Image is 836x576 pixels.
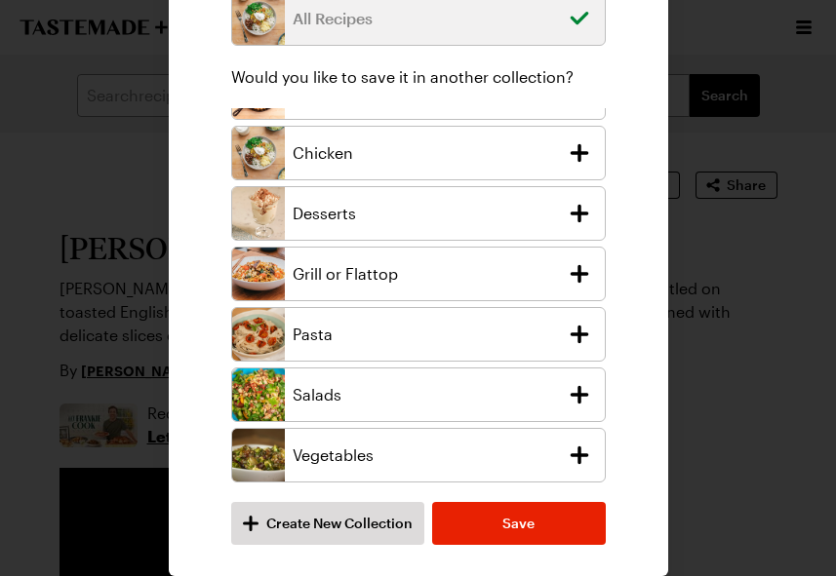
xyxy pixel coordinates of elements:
[231,502,424,545] button: Create New Collection
[432,502,606,545] button: Save
[266,514,413,533] span: Create New Collection
[502,514,535,533] span: Save
[231,428,606,482] button: add recipe to Vegetables collection
[293,7,558,30] p: All Recipes
[293,443,558,467] p: Vegetables
[231,367,606,422] button: add recipe to Salads collection
[231,186,606,241] button: add recipe to Desserts collection
[231,65,606,89] p: Would you like to save it in another collection?
[293,383,558,406] p: Salads
[231,126,606,180] button: add recipe to Chicken collection
[293,323,558,346] p: Pasta
[293,141,558,165] p: Chicken
[293,262,558,286] p: Grill or Flattop
[231,307,606,362] button: add recipe to Pasta collection
[293,202,558,225] p: Desserts
[231,247,606,301] button: add recipe to Grill or Flattop collection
